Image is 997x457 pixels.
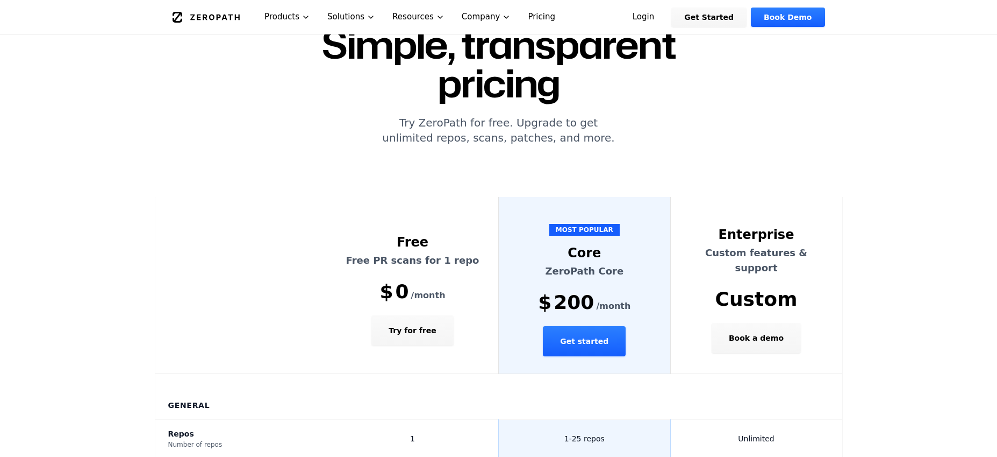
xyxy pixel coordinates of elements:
a: Book Demo [751,8,824,27]
th: General [155,374,842,420]
button: Get started [543,326,626,356]
a: Login [620,8,668,27]
div: Repos [168,428,314,439]
h1: Simple, transparent pricing [258,25,740,102]
span: /month [596,300,630,313]
p: ZeroPath Core [512,264,657,279]
div: Number of repos [168,440,314,449]
span: /month [411,289,446,302]
p: Custom features & support [684,245,829,276]
button: Book a demo [712,323,801,353]
span: Custom [715,289,798,310]
span: 1-25 repos [564,434,605,443]
span: Unlimited [738,434,774,443]
p: Free PR scans for 1 repo [340,253,485,268]
span: 1 [410,434,415,443]
a: Get Started [671,8,747,27]
div: Enterprise [684,226,829,243]
span: 0 [396,281,409,303]
span: $ [538,292,551,313]
div: Free [340,234,485,251]
div: Core [512,244,657,262]
button: Try for free [371,315,453,346]
span: 200 [554,292,594,313]
span: $ [379,281,393,303]
span: MOST POPULAR [549,224,620,236]
p: Try ZeroPath for free. Upgrade to get unlimited repos, scans, patches, and more. [258,115,740,145]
